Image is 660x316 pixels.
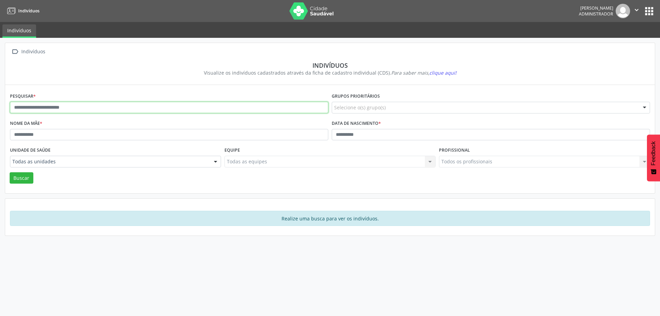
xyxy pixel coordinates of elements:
[224,145,240,156] label: Equipe
[650,141,657,165] span: Feedback
[391,69,456,76] i: Para saber mais,
[439,145,470,156] label: Profissional
[579,11,613,17] span: Administrador
[332,118,381,129] label: Data de nascimento
[18,8,40,14] span: Indivíduos
[633,6,640,14] i: 
[10,47,20,57] i: 
[10,91,36,102] label: Pesquisar
[579,5,613,11] div: [PERSON_NAME]
[616,4,630,18] img: img
[10,211,650,226] div: Realize uma busca para ver os indivíduos.
[10,145,51,156] label: Unidade de saúde
[332,91,380,102] label: Grupos prioritários
[20,47,46,57] div: Indivíduos
[15,69,645,76] div: Visualize os indivíduos cadastrados através da ficha de cadastro individual (CDS).
[2,24,36,38] a: Indivíduos
[10,172,33,184] button: Buscar
[5,5,40,17] a: Indivíduos
[647,134,660,181] button: Feedback - Mostrar pesquisa
[334,104,386,111] span: Selecione o(s) grupo(s)
[10,47,46,57] a:  Indivíduos
[12,158,207,165] span: Todas as unidades
[10,118,42,129] label: Nome da mãe
[643,5,655,17] button: apps
[15,62,645,69] div: Indivíduos
[630,4,643,18] button: 
[429,69,456,76] span: clique aqui!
